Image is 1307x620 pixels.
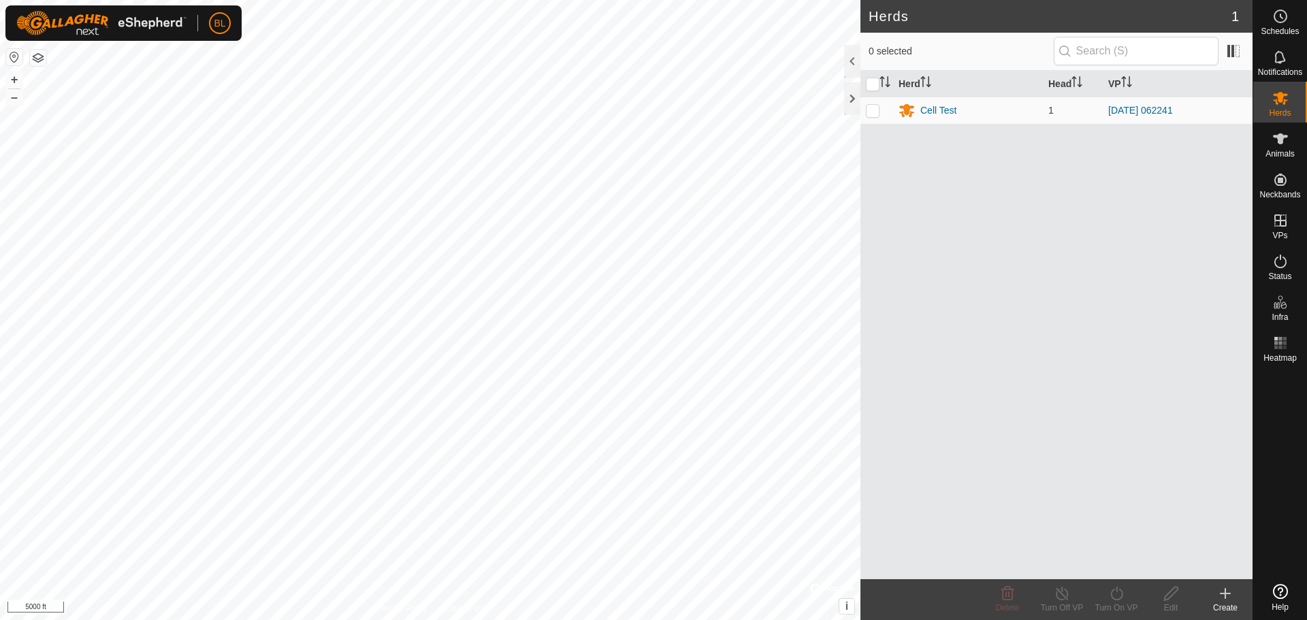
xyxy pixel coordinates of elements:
th: Herd [893,71,1043,97]
div: Create [1198,602,1253,614]
div: Turn On VP [1089,602,1144,614]
th: VP [1103,71,1253,97]
button: i [839,599,854,614]
a: Help [1253,578,1307,617]
span: 0 selected [869,44,1054,59]
button: Map Layers [30,50,46,66]
span: Delete [996,603,1020,613]
p-sorticon: Activate to sort [1121,78,1132,89]
th: Head [1043,71,1103,97]
a: [DATE] 062241 [1108,105,1173,116]
span: Heatmap [1263,354,1297,362]
p-sorticon: Activate to sort [880,78,890,89]
span: BL [214,16,225,31]
h2: Herds [869,8,1231,25]
p-sorticon: Activate to sort [1071,78,1082,89]
p-sorticon: Activate to sort [920,78,931,89]
span: Infra [1272,313,1288,321]
span: Neckbands [1259,191,1300,199]
div: Turn Off VP [1035,602,1089,614]
span: 1 [1231,6,1239,27]
div: Cell Test [920,103,956,118]
a: Privacy Policy [376,602,427,615]
span: Schedules [1261,27,1299,35]
span: i [845,600,848,612]
span: Animals [1265,150,1295,158]
a: Contact Us [444,602,484,615]
button: + [6,71,22,88]
button: – [6,89,22,105]
img: Gallagher Logo [16,11,187,35]
span: Herds [1269,109,1291,117]
input: Search (S) [1054,37,1219,65]
span: Status [1268,272,1291,280]
span: VPs [1272,231,1287,240]
button: Reset Map [6,49,22,65]
span: 1 [1048,105,1054,116]
div: Edit [1144,602,1198,614]
span: Help [1272,603,1289,611]
span: Notifications [1258,68,1302,76]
